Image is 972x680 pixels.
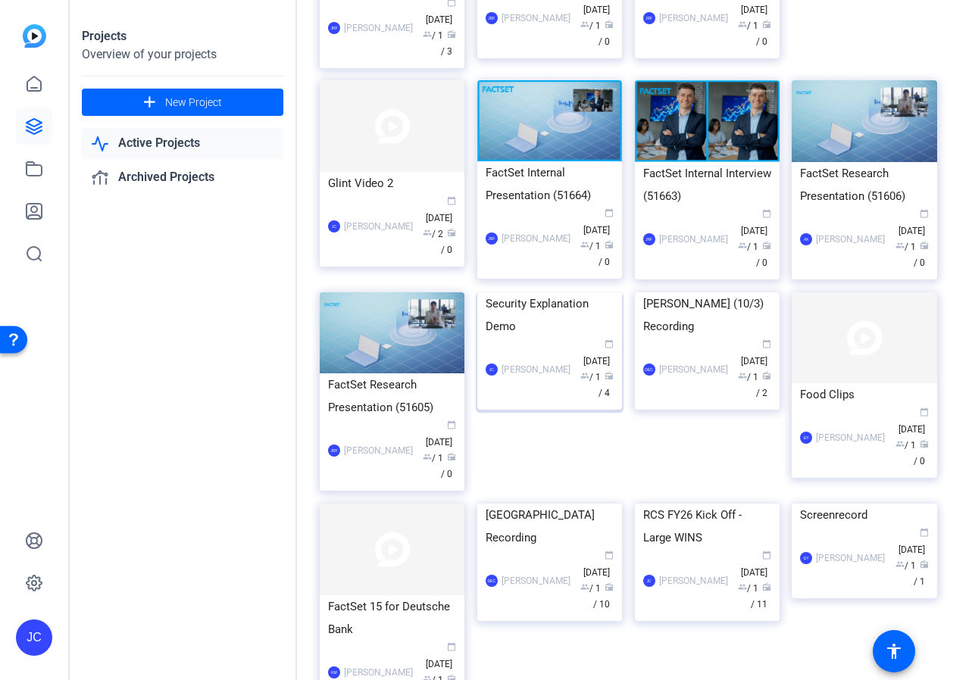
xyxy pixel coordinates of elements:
[762,20,771,29] span: radio
[580,371,589,380] span: group
[800,432,812,444] div: EY
[738,372,758,382] span: / 1
[605,371,614,380] span: radio
[580,240,589,249] span: group
[82,162,283,193] a: Archived Projects
[447,642,456,651] span: calendar_today
[447,228,456,237] span: radio
[423,453,443,463] span: / 1
[16,619,52,656] div: JC
[756,372,771,398] span: / 2
[643,575,655,587] div: JC
[605,240,614,249] span: radio
[643,292,771,338] div: [PERSON_NAME] (10/3) Recording
[914,440,929,466] span: / 0
[486,12,498,24] div: JRF
[800,552,812,564] div: EY
[738,20,758,31] span: / 1
[643,504,771,549] div: RCS FY26 Kick Off - Large WINS
[899,210,929,236] span: [DATE]
[328,373,456,419] div: FactSet Research Presentation (51605)
[447,420,456,429] span: calendar_today
[486,161,614,207] div: FactSet Internal Presentation (51664)
[502,11,570,26] div: [PERSON_NAME]
[895,440,916,451] span: / 1
[583,340,614,367] span: [DATE]
[423,228,432,237] span: group
[486,575,498,587] div: DEC
[82,128,283,159] a: Active Projects
[762,371,771,380] span: radio
[423,229,443,239] span: / 2
[423,452,432,461] span: group
[580,241,601,251] span: / 1
[502,573,570,588] div: [PERSON_NAME]
[738,371,747,380] span: group
[895,241,905,250] span: group
[643,233,655,245] div: JRF
[816,430,885,445] div: [PERSON_NAME]
[741,551,771,578] span: [DATE]
[643,162,771,207] div: FactSet Internal Interview (51663)
[762,241,771,250] span: radio
[756,20,771,47] span: / 0
[605,339,614,348] span: calendar_today
[738,241,747,250] span: group
[920,528,929,537] span: calendar_today
[328,172,456,195] div: Glint Video 2
[344,443,413,458] div: [PERSON_NAME]
[580,372,601,382] span: / 1
[741,340,771,367] span: [DATE]
[328,595,456,641] div: FactSet 15 for Deutsche Bank
[447,30,456,39] span: radio
[605,20,614,29] span: radio
[738,242,758,252] span: / 1
[599,241,614,267] span: / 0
[899,529,929,555] span: [DATE]
[738,582,747,591] span: group
[447,452,456,461] span: radio
[895,560,916,571] span: / 1
[82,45,283,64] div: Overview of your projects
[426,197,456,223] span: [DATE]
[165,95,222,111] span: New Project
[82,89,283,116] button: New Project
[885,642,903,660] mat-icon: accessibility
[738,20,747,29] span: group
[751,583,771,610] span: / 11
[580,20,601,31] span: / 1
[140,93,159,112] mat-icon: add
[599,20,614,47] span: / 0
[486,232,498,245] div: JRF
[756,242,771,268] span: / 0
[502,362,570,377] div: [PERSON_NAME]
[762,209,771,218] span: calendar_today
[659,573,728,588] div: [PERSON_NAME]
[762,551,771,560] span: calendar_today
[82,27,283,45] div: Projects
[328,220,340,232] div: JC
[920,407,929,416] span: calendar_today
[605,551,614,560] span: calendar_today
[344,665,413,680] div: [PERSON_NAME]
[441,30,456,57] span: / 3
[423,30,432,39] span: group
[605,208,614,217] span: calendar_today
[605,582,614,591] span: radio
[599,372,614,398] span: / 4
[914,560,929,587] span: / 1
[486,504,614,549] div: [GEOGRAPHIC_DATA] Recording
[659,232,728,247] div: [PERSON_NAME]
[920,560,929,569] span: radio
[895,242,916,252] span: / 1
[643,363,655,376] div: DEC
[593,583,614,610] span: / 10
[580,582,589,591] span: group
[895,560,905,569] span: group
[920,439,929,448] span: radio
[800,233,812,245] div: AK
[920,241,929,250] span: radio
[328,666,340,678] div: KM
[423,30,443,41] span: / 1
[486,292,614,338] div: Security Explanation Demo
